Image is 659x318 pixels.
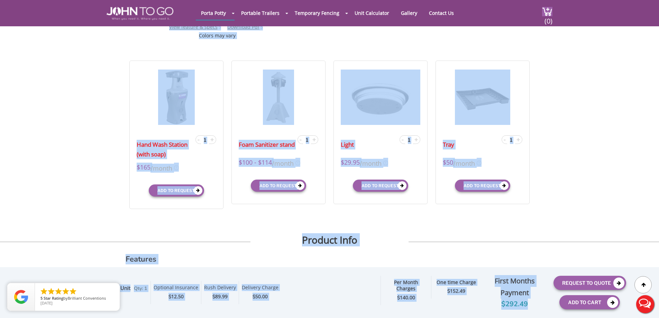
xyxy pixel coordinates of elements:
[255,293,268,300] span: 50.00
[142,32,293,39] div: Colors may vary
[62,287,70,296] li: 
[196,6,231,20] a: Porta Potty
[394,279,418,292] strong: Per Month Charges
[239,140,295,149] a: Foam Sanitizer stand
[443,140,454,149] a: Tray
[239,158,272,168] span: $100 - $114
[396,6,422,20] a: Gallery
[126,256,534,263] h3: Features
[68,296,106,301] span: Brilliant Conventions
[154,293,198,301] div: $
[137,140,194,159] a: Hand Wash Station (with soap)
[158,70,195,125] img: 17
[134,285,147,292] span: Qty: 1
[504,135,506,144] span: -
[198,135,200,144] span: -
[481,299,548,310] div: $292.49
[290,6,345,20] a: Temporary Fencing
[204,293,236,301] div: $
[44,296,63,301] span: Star Rating
[54,287,63,296] li: 
[154,284,198,293] div: Optional Insurance
[360,158,382,168] span: /month
[349,6,394,20] a: Unit Calculator
[383,161,388,165] img: icon
[453,158,475,168] span: /month
[300,135,302,144] span: -
[397,294,415,301] strong: $
[263,70,294,125] img: 17
[455,180,510,192] button: Add to request
[174,165,179,170] img: icon
[40,300,53,306] span: [DATE]
[227,24,259,30] a: Download Pdf
[236,6,285,20] a: Portable Trailers
[149,184,204,197] button: Add to request
[251,180,306,192] button: Add to request
[261,26,263,29] img: chevron.png
[150,163,172,173] span: /month
[553,276,626,290] button: Request To Quote
[400,294,415,301] span: 140.00
[40,287,48,296] li: 
[341,140,354,149] a: Light
[107,7,173,20] img: JOHN to go
[40,296,43,301] span: 5
[137,163,150,173] span: $165
[402,135,404,144] span: -
[516,135,520,144] span: +
[341,158,360,168] span: $29.95
[171,293,184,300] span: 12.50
[242,293,278,301] div: $
[169,24,218,30] a: View feature & specs
[455,70,510,125] img: 17
[210,135,214,144] span: +
[341,70,420,125] img: 17
[272,158,294,168] span: /month
[242,284,278,293] div: Delivery Charge
[437,279,476,285] strong: One time Charge
[14,290,28,304] img: Review Rating
[414,135,418,144] span: +
[40,296,114,301] span: by
[215,293,228,300] span: 89.99
[450,288,465,294] span: 152.49
[204,284,236,293] div: Rush Delivery
[424,6,459,20] a: Contact Us
[353,180,408,192] button: Add to request
[69,287,77,296] li: 
[544,11,552,26] span: (0)
[312,135,316,144] span: +
[295,161,300,165] img: icon
[477,161,482,165] img: icon
[631,290,659,318] button: Live Chat
[559,295,620,309] button: Add To Cart
[481,275,548,299] div: First Months Payment
[219,26,221,29] img: right arrow icon
[542,7,552,16] img: cart a
[447,288,465,294] strong: $
[443,158,453,168] span: $50
[47,287,55,296] li: 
